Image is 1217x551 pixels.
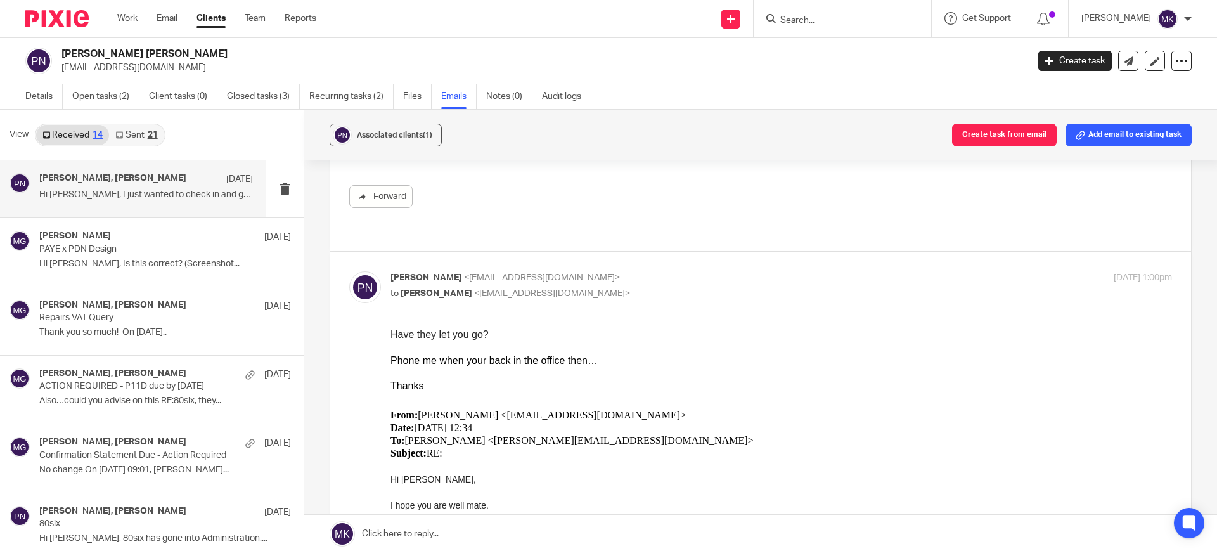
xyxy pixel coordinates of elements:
input: Search [779,15,893,27]
button: Create task from email [952,124,1057,146]
a: Work [117,12,138,25]
a: Sent21 [109,125,164,145]
p: Also…could you advise on this RE:80six, they... [39,396,291,406]
a: Recurring tasks (2) [309,84,394,109]
p: VAT. I also wanted to remind you that your quarter [DATE] - [DATE] is due by [DATE]. [25,129,782,141]
p: Payroll adjustment. As you submitted a P11D for your medical benefit from PDN, your tax code has ... [25,103,782,129]
p: 80six [39,519,241,529]
span: to [390,289,399,298]
button: Add email to existing task [1066,124,1192,146]
a: Forward [349,185,413,208]
a: Create task [1038,51,1112,71]
h2: [PERSON_NAME] [PERSON_NAME] [61,48,828,61]
p: Hi [PERSON_NAME], I just wanted to check in and get... [39,190,253,200]
a: Closed tasks (3) [227,84,300,109]
span: Associated clients [357,131,432,139]
a: Notes (0) [486,84,532,109]
img: svg%3E [10,368,30,389]
img: Pixie [25,10,89,27]
p: [PERSON_NAME] [1081,12,1151,25]
span: <[EMAIL_ADDRESS][DOMAIN_NAME]> [464,273,620,282]
p: Monitor and file your company’s Confirmation Statement annually. [25,297,782,309]
p: Reach out monthly when there are any payroll submission liabilities. [25,283,782,296]
button: Associated clients(1) [330,124,442,146]
a: Files [403,84,432,109]
img: svg%3E [333,126,352,145]
p: [DATE] [264,506,291,519]
a: Reports [285,12,316,25]
a: Client tasks (0) [149,84,217,109]
img: svg%3E [10,300,30,320]
p: [EMAIL_ADDRESS][DOMAIN_NAME] [61,62,1019,74]
p: Hi [PERSON_NAME], Is this correct? (Screenshot... [39,259,291,269]
img: svg%3E [10,173,30,193]
p: Thank you so much! On [DATE].. [39,327,291,338]
span: View [10,128,29,141]
a: Audit logs [542,84,591,109]
p: No change On [DATE] 09:01, [PERSON_NAME]... [39,465,291,476]
a: Details [25,84,63,109]
p: Hi [PERSON_NAME], 80six has gone into Administration.... [39,533,291,544]
p: Repairs VAT Query [39,313,241,323]
div: 21 [148,131,158,139]
p: ACTION REQUIRED - P11D due by [DATE] [39,381,241,392]
p: Work on finalising the [DATE] accounts and keep you updated. [25,271,782,283]
p: Complete your personal Self-Assessment once the Limited Company accounts are submitted. [25,322,782,335]
span: Get Support [962,14,1011,23]
p: PAYE x PDN Design [39,244,241,255]
img: svg%3E [349,271,381,303]
span: [PERSON_NAME] [401,289,472,298]
img: svg%3E [10,437,30,457]
h4: [PERSON_NAME], [PERSON_NAME] [39,368,186,379]
img: svg%3E [10,231,30,251]
h4: [PERSON_NAME], [PERSON_NAME] [39,437,186,448]
a: Received14 [36,125,109,145]
img: svg%3E [25,48,52,74]
h4: [PERSON_NAME], [PERSON_NAME] [39,300,186,311]
img: svg%3E [10,506,30,526]
img: svg%3E [1157,9,1178,29]
p: [DATE] [226,173,253,186]
span: [PERSON_NAME] [390,273,462,282]
p: [DATE] [264,231,291,243]
p: [DATE] [264,368,291,381]
p: Let you know whenever a VAT return is due. [25,309,782,322]
a: Open tasks (2) [72,84,139,109]
p: [DATE] [264,300,291,313]
h4: [PERSON_NAME] [39,231,111,242]
p: [DATE] 1:00pm [1114,271,1172,285]
a: Clients [196,12,226,25]
h4: [PERSON_NAME], [PERSON_NAME] [39,506,186,517]
span: <[EMAIL_ADDRESS][DOMAIN_NAME]> [474,289,630,298]
span: (1) [423,131,432,139]
p: [DATE] [264,437,291,450]
a: Email [157,12,177,25]
a: Emails [441,84,477,109]
div: 14 [93,131,103,139]
p: Confirmation Statement Due - Action Required [39,450,241,461]
a: Team [245,12,266,25]
h4: [PERSON_NAME], [PERSON_NAME] [39,173,186,184]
